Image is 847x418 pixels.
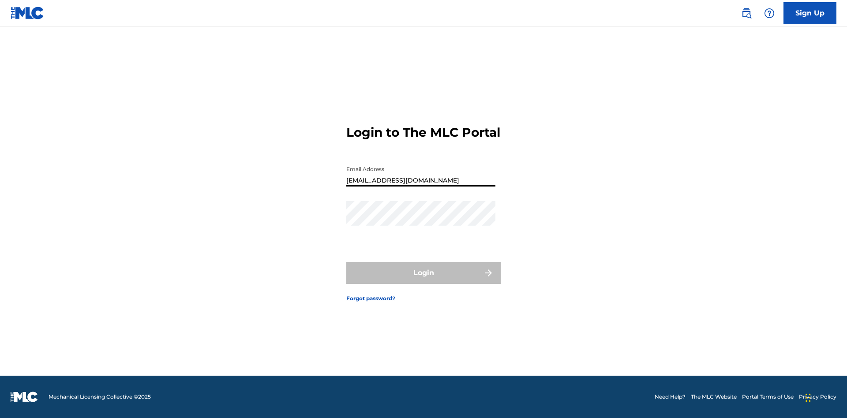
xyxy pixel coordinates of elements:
[783,2,836,24] a: Sign Up
[764,8,775,19] img: help
[49,393,151,401] span: Mechanical Licensing Collective © 2025
[738,4,755,22] a: Public Search
[11,7,45,19] img: MLC Logo
[742,393,794,401] a: Portal Terms of Use
[346,125,500,140] h3: Login to The MLC Portal
[803,376,847,418] iframe: Chat Widget
[761,4,778,22] div: Help
[741,8,752,19] img: search
[655,393,686,401] a: Need Help?
[691,393,737,401] a: The MLC Website
[346,295,395,302] a: Forgot password?
[799,393,836,401] a: Privacy Policy
[11,392,38,402] img: logo
[806,384,811,411] div: Drag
